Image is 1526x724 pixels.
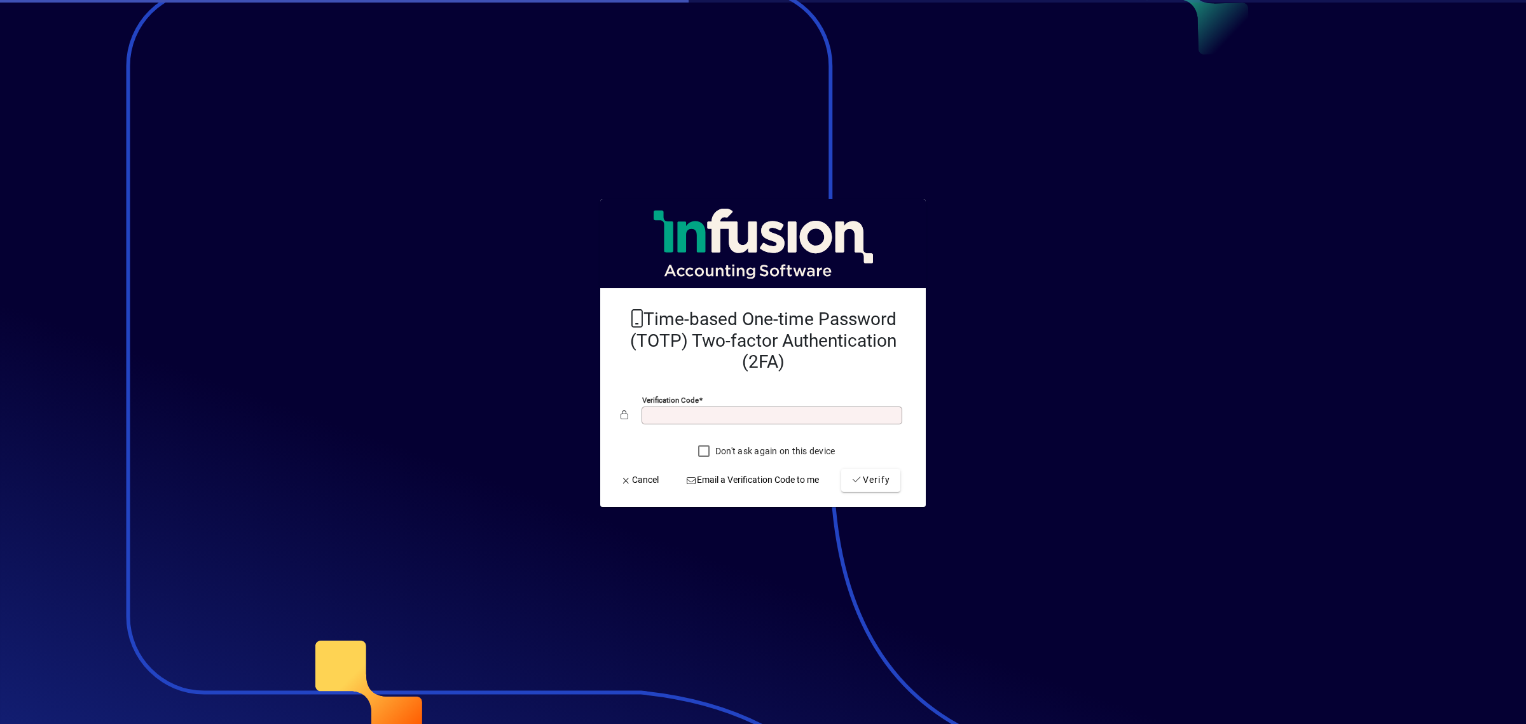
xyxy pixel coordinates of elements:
[851,473,890,487] span: Verify
[621,473,659,487] span: Cancel
[621,309,905,373] h2: Time-based One-time Password (TOTP) Two-factor Authentication (2FA)
[642,396,699,405] mat-label: Verification code
[681,469,825,492] button: Email a Verification Code to me
[841,469,900,492] button: Verify
[713,445,835,457] label: Don't ask again on this device
[686,473,820,487] span: Email a Verification Code to me
[615,469,664,492] button: Cancel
